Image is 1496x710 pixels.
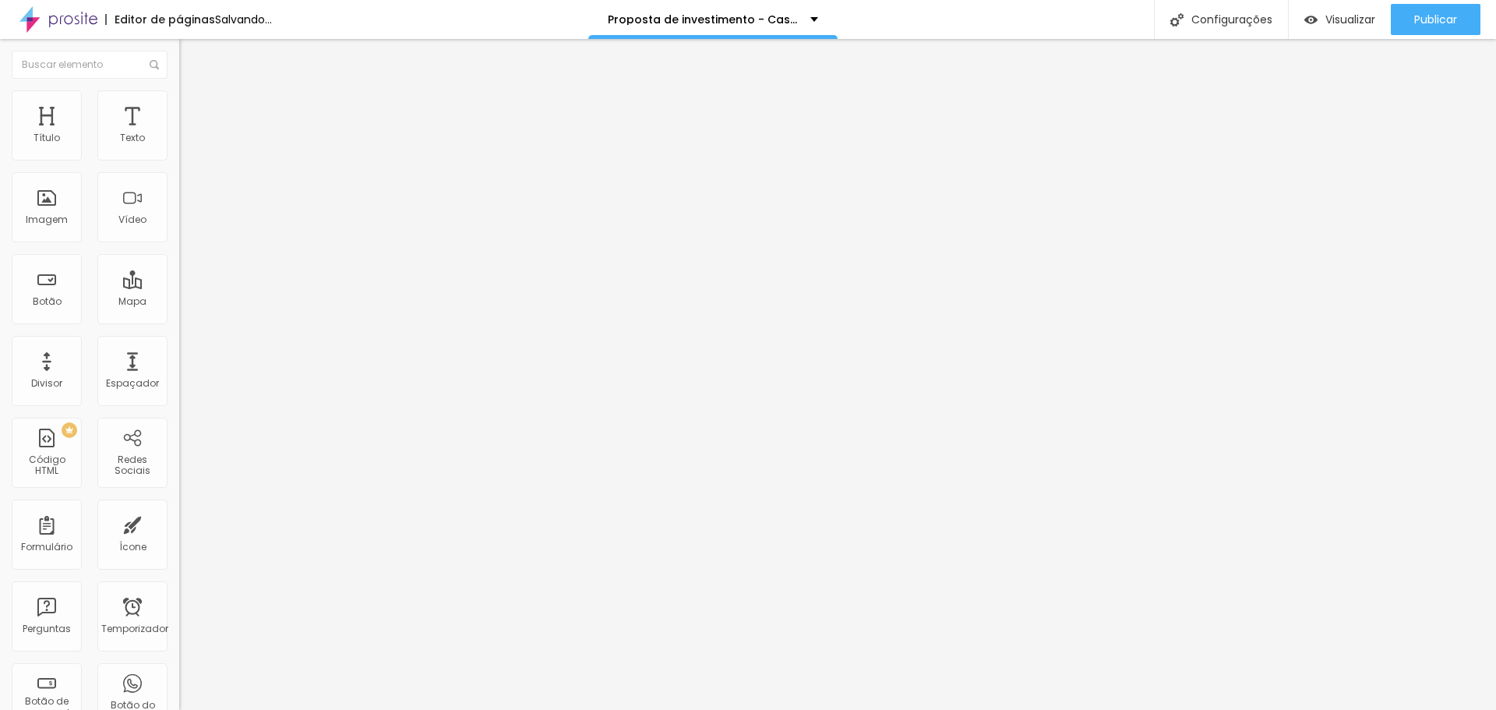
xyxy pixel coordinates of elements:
font: Divisor [31,376,62,390]
font: Visualizar [1325,12,1375,27]
button: Publicar [1391,4,1480,35]
font: Ícone [119,540,146,553]
font: Publicar [1414,12,1457,27]
img: Ícone [1170,13,1184,26]
font: Texto [120,131,145,144]
font: Botão [33,295,62,308]
input: Buscar elemento [12,51,168,79]
img: Ícone [150,60,159,69]
font: Mapa [118,295,146,308]
img: view-1.svg [1304,13,1318,26]
font: Redes Sociais [115,453,150,477]
font: Editor de páginas [115,12,215,27]
font: Temporizador [101,622,168,635]
font: Proposta de investimento - Casamento [608,12,835,27]
font: Vídeo [118,213,146,226]
font: Espaçador [106,376,159,390]
font: Perguntas [23,622,71,635]
font: Configurações [1191,12,1272,27]
font: Código HTML [29,453,65,477]
button: Visualizar [1289,4,1391,35]
font: Formulário [21,540,72,553]
div: Salvando... [215,14,272,25]
font: Imagem [26,213,68,226]
font: Título [34,131,60,144]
